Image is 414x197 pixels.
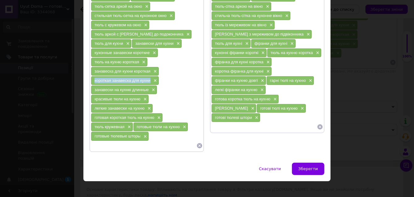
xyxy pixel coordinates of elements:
span: гарні тюлі на кухню [270,78,306,83]
span: × [143,23,148,28]
span: готовая короткая тюль на кухню [95,115,154,120]
span: × [152,69,157,74]
span: короткая занавеска для кухни [95,78,150,83]
span: × [289,41,294,46]
span: × [284,13,289,19]
span: × [151,50,156,56]
span: × [264,4,269,9]
strong: Глажка: [19,65,34,70]
span: × [181,124,186,130]
span: тюль для кухні [215,41,242,46]
span: × [272,97,277,102]
span: фіранки на кухню довгі [215,78,258,83]
span: готовые тюлевые шторы [95,134,141,138]
span: стильная тюль-сетка на кухонное окно [95,13,167,18]
span: × [315,50,319,56]
span: тюль для кухни [95,41,123,46]
span: × [175,41,180,46]
span: × [260,50,265,56]
strong: Особенности ухода за занавесками : [6,36,80,40]
span: × [268,23,273,28]
span: × [146,106,151,111]
li: занавески следует стирать вручную в холодной воде с мягким моющим средством или в стиральной маши... [19,45,199,58]
button: Зберегти [292,163,324,175]
span: × [265,60,270,65]
strong: Сушка: [19,59,33,64]
span: стильна тюль-сітка на кухонне вікно [215,13,282,18]
span: × [259,87,264,93]
span: × [168,13,173,19]
li: ширина 3 м. [31,5,187,12]
span: готовые тюли на кухню [137,124,180,129]
span: тюль на кухню коротка [271,50,313,55]
span: × [142,97,147,102]
span: тюль на кухню короткая [95,60,139,64]
span: тюль-сетка аркой на окно [95,4,142,9]
span: × [299,106,304,111]
span: легкие занавески на кухню [95,106,145,111]
span: занавеска для кухни короткая [95,69,150,73]
span: занавески для кухни [135,41,174,46]
span: тюль аркой с [PERSON_NAME] до подоконника [95,32,184,36]
span: × [152,78,157,83]
li: не сушите занавески в стиральной машине, вместо этого сушите их на воздухе. [19,58,199,65]
span: готова коротка тюль на кухню [215,97,270,101]
span: тюль із мереживом на вікно [215,23,267,27]
span: занавески на кухню длинные [95,87,149,92]
span: тюль-сітка аркою на вікно [215,4,263,9]
li: : Молочный с бордовым [19,24,199,31]
span: фіранки для кухні [255,41,288,46]
span: готові тюлеві штори [215,115,252,120]
span: коротка фіранка для кухні [215,69,264,73]
span: × [244,41,249,46]
span: × [253,115,258,120]
span: × [305,32,310,37]
span: × [307,78,312,83]
span: [PERSON_NAME] з мереживом до підвіконника [215,32,304,36]
span: кухонні фіранки короткі [215,50,258,55]
strong: Стирка: [19,46,34,51]
button: Скасувати [252,163,287,175]
span: красивые тюли на кухню [95,97,141,101]
span: [PERSON_NAME] [215,106,248,111]
li: высота 1,8 м [31,12,187,18]
span: × [185,32,190,37]
span: × [141,60,146,65]
li: ширина кружева 30см [31,18,187,25]
span: × [265,69,270,74]
span: × [144,4,149,9]
span: Зберегти [298,166,318,171]
span: × [260,78,264,83]
span: готові тюлі на кухню [260,106,298,111]
span: × [125,41,130,46]
span: × [150,87,155,93]
span: фіранка для кухні коротка [215,60,264,64]
strong: Цвет [19,25,28,30]
span: тюль с кружевом на окно [95,23,141,27]
span: × [142,134,147,139]
span: × [156,115,161,120]
span: × [250,106,255,111]
span: тюль кружевная [95,124,125,129]
span: Скасувати [259,166,281,171]
li: занавески с можно гладить при низкой температуре. [19,65,199,71]
span: × [126,124,131,130]
span: кухонные занавески короткие [95,50,150,55]
span: легкі фіранки на кухню [215,87,257,92]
